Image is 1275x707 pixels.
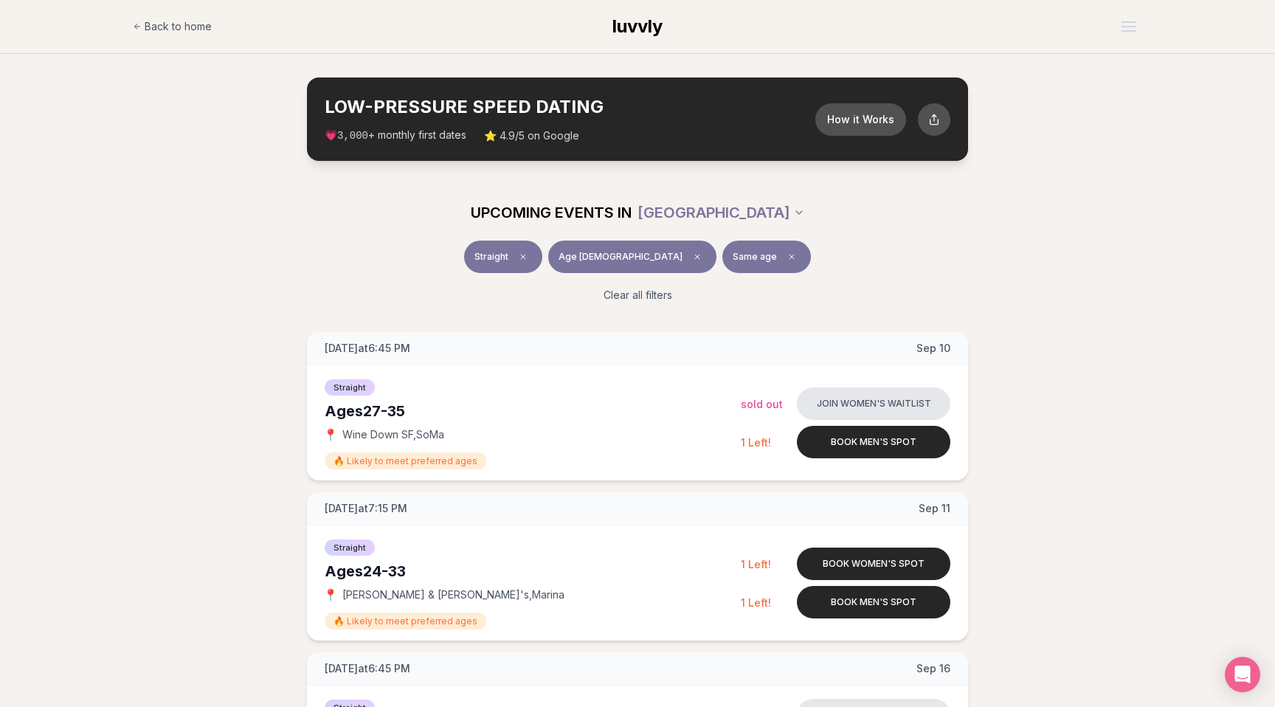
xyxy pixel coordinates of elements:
span: [PERSON_NAME] & [PERSON_NAME]'s , Marina [342,587,564,602]
span: Sep 16 [916,661,950,676]
h2: LOW-PRESSURE SPEED DATING [325,95,815,119]
button: Book women's spot [797,548,950,580]
span: ⭐ 4.9/5 on Google [484,128,579,143]
span: Straight [325,539,375,556]
span: [DATE] at 6:45 PM [325,661,410,676]
span: 💗 + monthly first dates [325,128,466,143]
button: StraightClear event type filter [464,241,542,273]
span: 🔥 Likely to meet preferred ages [325,613,486,630]
span: Clear preference [783,248,801,266]
span: 1 Left! [741,558,771,570]
span: Back to home [145,19,212,34]
span: Straight [325,379,375,396]
span: 🔥 Likely to meet preferred ages [325,452,486,469]
button: Join women's waitlist [797,387,950,420]
span: Sep 11 [919,501,950,516]
span: 1 Left! [741,596,771,609]
div: Open Intercom Messenger [1225,657,1260,692]
div: Ages 24-33 [325,561,741,582]
a: luvvly [612,15,663,38]
div: Ages 27-35 [325,401,741,421]
span: luvvly [612,15,663,37]
button: How it Works [815,103,906,136]
button: Age [DEMOGRAPHIC_DATA]Clear age [548,241,716,273]
button: Same ageClear preference [722,241,811,273]
span: 📍 [325,429,336,441]
button: Clear all filters [595,279,681,311]
span: Sep 10 [916,341,950,356]
button: [GEOGRAPHIC_DATA] [637,196,805,229]
span: UPCOMING EVENTS IN [471,202,632,223]
span: Sold Out [741,398,783,410]
span: [DATE] at 6:45 PM [325,341,410,356]
button: Book men's spot [797,586,950,618]
span: Same age [733,251,777,263]
span: Straight [474,251,508,263]
span: 3,000 [337,130,368,142]
span: 📍 [325,589,336,601]
a: Back to home [133,12,212,41]
span: 1 Left! [741,436,771,449]
span: Clear age [688,248,706,266]
span: Wine Down SF , SoMa [342,427,444,442]
button: Book men's spot [797,426,950,458]
button: Open menu [1116,15,1142,38]
span: [DATE] at 7:15 PM [325,501,407,516]
span: Age [DEMOGRAPHIC_DATA] [559,251,683,263]
span: Clear event type filter [514,248,532,266]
